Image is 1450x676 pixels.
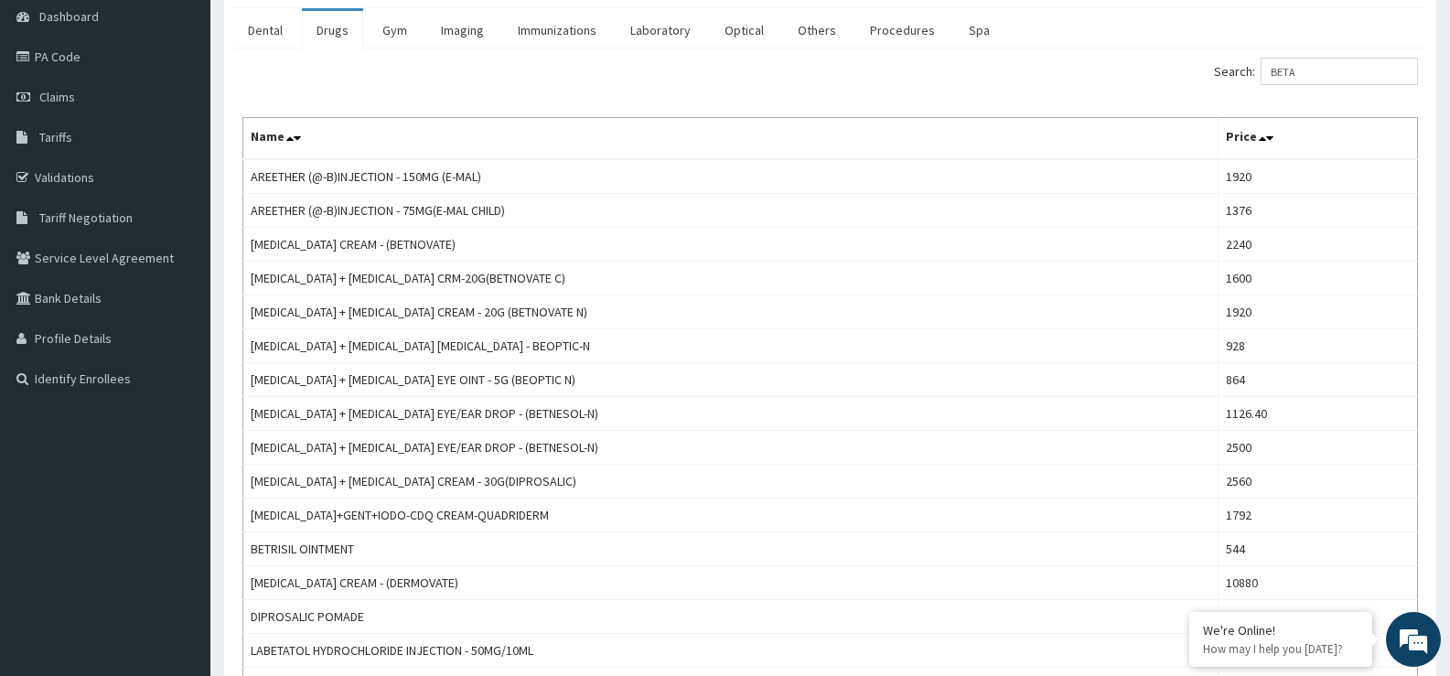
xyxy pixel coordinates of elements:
[1219,194,1418,228] td: 1376
[302,11,363,49] a: Drugs
[243,566,1219,600] td: [MEDICAL_DATA] CREAM - (DERMOVATE)
[106,214,252,399] span: We're online!
[1219,532,1418,566] td: 544
[243,431,1219,465] td: [MEDICAL_DATA] + [MEDICAL_DATA] EYE/EAR DROP - (BETNESOL-N)
[1219,600,1418,634] td: 1056
[39,89,75,105] span: Claims
[243,634,1219,668] td: LABETATOL HYDROCHLORIDE INJECTION - 50MG/10ML
[39,129,72,145] span: Tariffs
[616,11,705,49] a: Laboratory
[1219,397,1418,431] td: 1126.40
[1203,641,1359,657] p: How may I help you today?
[243,465,1219,499] td: [MEDICAL_DATA] + [MEDICAL_DATA] CREAM - 30G(DIPROSALIC)
[243,118,1219,160] th: Name
[243,295,1219,329] td: [MEDICAL_DATA] + [MEDICAL_DATA] CREAM - 20G (BETNOVATE N)
[1219,363,1418,397] td: 864
[1214,58,1418,85] label: Search:
[1219,566,1418,600] td: 10880
[39,8,99,25] span: Dashboard
[300,9,344,53] div: Minimize live chat window
[1261,58,1418,85] input: Search:
[243,159,1219,194] td: AREETHER (@-B)INJECTION - 150MG (E-MAL)
[243,262,1219,295] td: [MEDICAL_DATA] + [MEDICAL_DATA] CRM-20G(BETNOVATE C)
[368,11,422,49] a: Gym
[1219,228,1418,262] td: 2240
[243,329,1219,363] td: [MEDICAL_DATA] + [MEDICAL_DATA] [MEDICAL_DATA] - BEOPTIC-N
[233,11,297,49] a: Dental
[783,11,851,49] a: Others
[39,209,133,226] span: Tariff Negotiation
[9,467,349,531] textarea: Type your message and hit 'Enter'
[95,102,307,126] div: Chat with us now
[1219,118,1418,160] th: Price
[1219,262,1418,295] td: 1600
[1219,499,1418,532] td: 1792
[243,499,1219,532] td: [MEDICAL_DATA]+GENT+IODO-CDQ CREAM-QUADRIDERM
[1219,295,1418,329] td: 1920
[426,11,499,49] a: Imaging
[243,600,1219,634] td: DIPROSALIC POMADE
[503,11,611,49] a: Immunizations
[34,91,74,137] img: d_794563401_company_1708531726252_794563401
[1219,159,1418,194] td: 1920
[243,194,1219,228] td: AREETHER (@-B)INJECTION - 75MG(E-MAL CHILD)
[1219,465,1418,499] td: 2560
[243,228,1219,262] td: [MEDICAL_DATA] CREAM - (BETNOVATE)
[1203,622,1359,638] div: We're Online!
[243,363,1219,397] td: [MEDICAL_DATA] + [MEDICAL_DATA] EYE OINT - 5G (BEOPTIC N)
[243,397,1219,431] td: [MEDICAL_DATA] + [MEDICAL_DATA] EYE/EAR DROP - (BETNESOL-N)
[954,11,1004,49] a: Spa
[1219,329,1418,363] td: 928
[243,532,1219,566] td: BETRISIL OINTMENT
[710,11,779,49] a: Optical
[855,11,950,49] a: Procedures
[1219,431,1418,465] td: 2500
